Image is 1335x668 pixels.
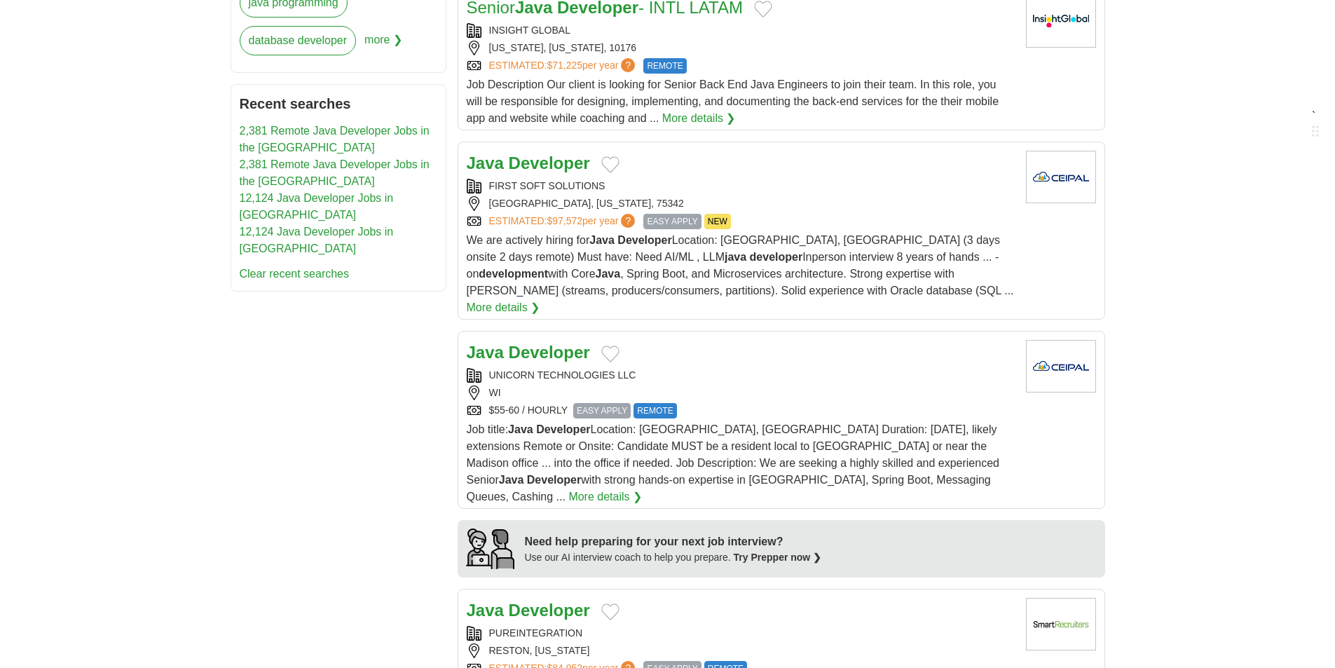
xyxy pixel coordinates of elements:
a: Java Developer [467,154,590,172]
strong: developer [750,251,803,263]
strong: java [725,251,746,263]
a: 12,124 Java Developer Jobs in [GEOGRAPHIC_DATA] [240,192,394,221]
strong: development [479,268,548,280]
span: EASY APPLY [643,214,701,229]
strong: Developer [509,601,590,620]
div: [US_STATE], [US_STATE], 10176 [467,41,1015,55]
strong: Java [499,474,524,486]
span: ? [621,58,635,72]
button: Add to favorite jobs [601,604,619,620]
img: Company logo [1026,598,1096,650]
strong: Developer [536,423,590,435]
a: Java Developer [467,343,590,362]
a: ESTIMATED:$71,225per year? [489,58,638,74]
strong: Developer [527,474,581,486]
strong: Java [467,154,504,172]
a: More details ❯ [467,299,540,316]
strong: Java [589,234,615,246]
a: More details ❯ [662,110,736,127]
div: WI [467,386,1015,400]
a: database developer [240,26,357,55]
span: more ❯ [364,26,402,64]
strong: Java [508,423,533,435]
strong: Developer [617,234,671,246]
a: Clear recent searches [240,268,350,280]
strong: Developer [509,343,590,362]
span: NEW [704,214,731,229]
strong: Java [467,601,504,620]
img: Company logo [1026,151,1096,203]
h2: Recent searches [240,93,437,114]
span: REMOTE [643,58,686,74]
span: $97,572 [547,215,582,226]
span: Job Description Our client is looking for Senior Back End Java Engineers to join their team. In t... [467,79,999,124]
div: [GEOGRAPHIC_DATA], [US_STATE], 75342 [467,196,1015,211]
span: EASY APPLY [573,403,631,418]
a: ESTIMATED:$97,572per year? [489,214,638,229]
a: INSIGHT GLOBAL [489,25,570,36]
a: 2,381 Remote Java Developer Jobs in the [GEOGRAPHIC_DATA] [240,158,430,187]
div: $55-60 / HOURLY [467,403,1015,418]
a: More details ❯ [568,489,642,505]
strong: Java [467,343,504,362]
img: Company logo [1026,340,1096,393]
span: We are actively hiring for Location: [GEOGRAPHIC_DATA], [GEOGRAPHIC_DATA] (3 days onsite 2 days r... [467,234,1014,296]
strong: Java [596,268,621,280]
button: Add to favorite jobs [754,1,772,18]
div: PUREINTEGRATION [467,626,1015,641]
div: RESTON, [US_STATE] [467,643,1015,658]
div: FIRST SOFT SOLUTIONS [467,179,1015,193]
div: UNICORN TECHNOLOGIES LLC [467,368,1015,383]
a: 12,124 Java Developer Jobs in [GEOGRAPHIC_DATA] [240,226,394,254]
span: ? [621,214,635,228]
button: Add to favorite jobs [601,156,619,173]
span: $71,225 [547,60,582,71]
div: Need help preparing for your next job interview? [525,533,822,550]
a: Java Developer [467,601,590,620]
strong: Developer [509,154,590,172]
a: 2,381 Remote Java Developer Jobs in the [GEOGRAPHIC_DATA] [240,125,430,154]
a: Try Prepper now ❯ [734,552,822,563]
button: Add to favorite jobs [601,346,619,362]
span: REMOTE [634,403,676,418]
div: Use our AI interview coach to help you prepare. [525,550,822,565]
span: Job title: Location: [GEOGRAPHIC_DATA], [GEOGRAPHIC_DATA] Duration: [DATE], likely extensions Rem... [467,423,999,503]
